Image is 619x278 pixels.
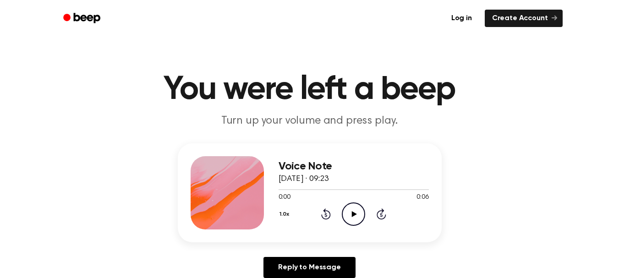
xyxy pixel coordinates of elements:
a: Create Account [485,10,563,27]
span: 0:00 [279,193,290,202]
a: Log in [444,10,479,27]
p: Turn up your volume and press play. [134,114,486,129]
span: 0:06 [416,193,428,202]
span: [DATE] · 09:23 [279,175,329,183]
button: 1.0x [279,207,293,222]
a: Reply to Message [263,257,355,278]
h3: Voice Note [279,160,429,173]
a: Beep [57,10,109,27]
h1: You were left a beep [75,73,544,106]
